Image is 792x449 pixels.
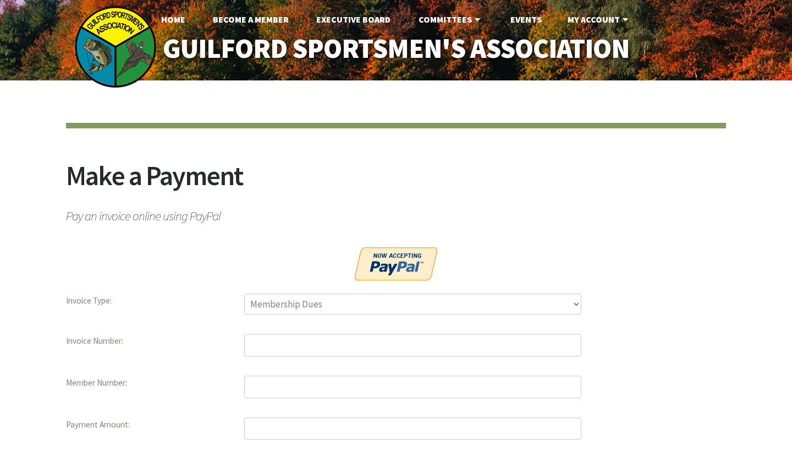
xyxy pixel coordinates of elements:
span: Pay an invoice online using PayPal [66,203,726,223]
a: My Account [559,8,640,30]
dt: Invoice Type [66,294,231,309]
a: Committees [410,8,492,30]
a: Become A Member [204,8,298,30]
img: bnr_nowAccepting_150x60.gif [355,247,437,280]
a: Events [502,8,551,30]
dt: Payment Amount [66,418,231,432]
a: Guilford Sportsmen's Association [140,25,653,72]
h2: Make a Payment [66,162,726,203]
dt: Member Number [66,376,231,391]
a: Executive Board [307,8,399,30]
dt: Invoice Number [66,334,231,349]
a: Home [152,8,194,30]
img: logo_sm.png [74,6,157,88]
